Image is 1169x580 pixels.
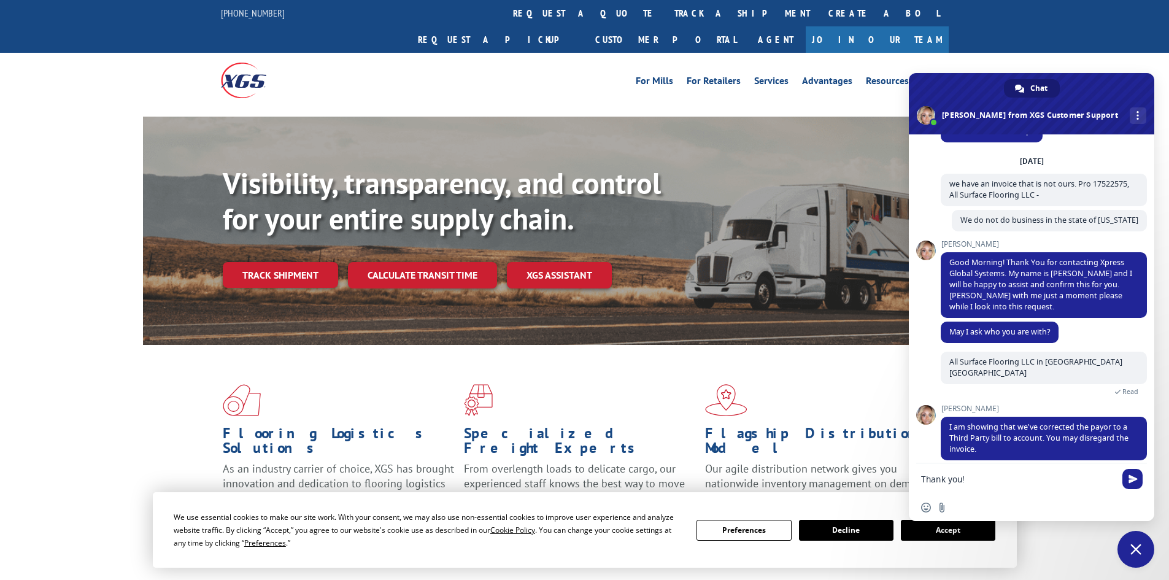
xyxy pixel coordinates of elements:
span: As an industry carrier of choice, XGS has brought innovation and dedication to flooring logistics... [223,462,454,505]
span: I am showing that we've corrected the payor to a Third Party bill to account. You may disregard t... [949,422,1128,454]
span: Preferences [244,538,286,548]
a: Services [754,76,789,90]
a: Advantages [802,76,852,90]
a: For Mills [636,76,673,90]
span: Our agile distribution network gives you nationwide inventory management on demand. [705,462,931,490]
p: From overlength loads to delicate cargo, our experienced staff knows the best way to move your fr... [464,462,696,516]
textarea: Compose your message... [921,474,1115,485]
span: Read [1122,387,1138,396]
a: Request a pickup [409,26,586,53]
span: All Surface Flooring LLC in [GEOGRAPHIC_DATA] [GEOGRAPHIC_DATA] [949,357,1122,378]
span: Insert an emoji [921,503,931,512]
button: Decline [799,520,893,541]
span: [PERSON_NAME] [941,240,1147,249]
span: [PERSON_NAME] [941,404,1147,413]
a: [PHONE_NUMBER] [221,7,285,19]
a: Calculate transit time [348,262,497,288]
div: We use essential cookies to make our site work. With your consent, we may also use non-essential ... [174,511,682,549]
a: For Retailers [687,76,741,90]
img: xgs-icon-flagship-distribution-model-red [705,384,747,416]
div: [DATE] [1020,158,1044,165]
span: May I ask who you are with? [949,327,1050,337]
div: More channels [1130,107,1146,124]
h1: Flooring Logistics Solutions [223,426,455,462]
a: Resources [866,76,909,90]
img: xgs-icon-total-supply-chain-intelligence-red [223,384,261,416]
span: we have an invoice that is not ours. Pro 17522575, All Surface Flooring LLC - [949,179,1129,200]
span: Chat [1030,79,1047,98]
span: Send a file [937,503,947,512]
img: xgs-icon-focused-on-flooring-red [464,384,493,416]
span: Good Morning! Thank You for contacting Xpress Global Systems. My name is [PERSON_NAME] and I will... [949,257,1132,312]
h1: Specialized Freight Experts [464,426,696,462]
a: XGS ASSISTANT [507,262,612,288]
button: Accept [901,520,995,541]
div: Cookie Consent Prompt [153,492,1017,568]
a: Customer Portal [586,26,746,53]
span: Send [1122,469,1143,489]
span: Cookie Policy [490,525,535,535]
b: Visibility, transparency, and control for your entire supply chain. [223,164,661,238]
a: Join Our Team [806,26,949,53]
div: Chat [1004,79,1060,98]
a: Track shipment [223,262,338,288]
span: We do not do business in the state of [US_STATE] [960,215,1138,225]
h1: Flagship Distribution Model [705,426,937,462]
button: Preferences [696,520,791,541]
a: Agent [746,26,806,53]
div: Close chat [1117,531,1154,568]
